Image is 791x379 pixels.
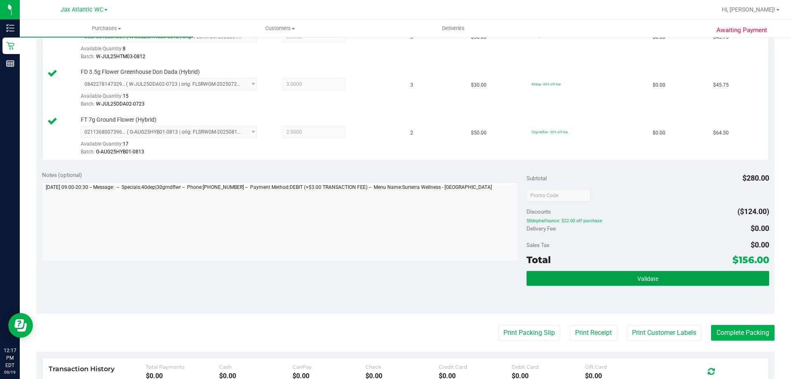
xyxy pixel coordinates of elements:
[637,275,658,282] span: Validate
[585,364,658,370] div: Gift Card
[81,90,266,106] div: Available Quantity:
[512,364,585,370] div: Debit Card
[527,218,769,224] span: 50dephalfounce: $22.00 off purchase
[194,25,366,32] span: Customers
[410,129,413,137] span: 2
[81,101,95,107] span: Batch:
[713,129,729,137] span: $64.50
[42,172,82,178] span: Notes (optional)
[531,130,568,134] span: 30grndflwr: 30% off line
[627,325,702,341] button: Print Customer Labels
[527,204,551,219] span: Discounts
[527,242,550,248] span: Sales Tax
[219,364,293,370] div: Cash
[123,46,126,52] span: 8
[6,24,14,32] inline-svg: Inventory
[81,116,157,124] span: FT 7g Ground Flower (Hybrid)
[4,369,16,375] p: 09/19
[711,325,775,341] button: Complete Packing
[713,81,729,89] span: $45.75
[81,149,95,155] span: Batch:
[6,59,14,68] inline-svg: Reports
[367,20,540,37] a: Deliveries
[570,325,617,341] button: Print Receipt
[431,25,476,32] span: Deliveries
[146,364,219,370] div: Total Payments
[439,364,512,370] div: Credit Card
[123,141,129,147] span: 17
[81,43,266,59] div: Available Quantity:
[20,25,193,32] span: Purchases
[96,149,144,155] span: G-AUG25HYB01-0813
[737,207,769,216] span: ($124.00)
[527,254,551,266] span: Total
[4,347,16,369] p: 12:17 PM EDT
[365,364,439,370] div: Check
[293,364,366,370] div: CanPay
[6,42,14,50] inline-svg: Retail
[81,68,200,76] span: FD 3.5g Flower Greenhouse Don Dada (Hybrid)
[653,81,665,89] span: $0.00
[123,93,129,99] span: 15
[81,54,95,59] span: Batch:
[193,20,367,37] a: Customers
[531,82,561,86] span: 40dep: 40% off line
[471,129,487,137] span: $50.00
[61,6,103,13] span: Jax Atlantic WC
[527,175,547,181] span: Subtotal
[410,81,413,89] span: 3
[20,20,193,37] a: Purchases
[527,189,590,202] input: Promo Code
[732,254,769,266] span: $156.00
[751,224,769,233] span: $0.00
[81,138,266,154] div: Available Quantity:
[96,101,145,107] span: W-JUL25DDA02-0723
[716,26,767,35] span: Awaiting Payment
[527,271,769,286] button: Validate
[8,313,33,338] iframe: Resource center
[653,129,665,137] span: $0.00
[96,54,145,59] span: W-JUL25HTM03-0812
[498,325,560,341] button: Print Packing Slip
[722,6,775,13] span: Hi, [PERSON_NAME]!
[471,81,487,89] span: $30.00
[527,225,556,232] span: Delivery Fee
[742,174,769,182] span: $280.00
[751,240,769,249] span: $0.00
